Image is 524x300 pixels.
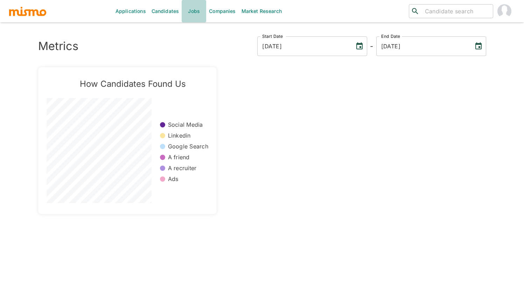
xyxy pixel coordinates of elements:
[497,4,511,18] img: Mismo Admin
[376,36,469,56] input: MM/DD/YYYY
[352,39,366,53] button: Choose date, selected date is Aug 11, 2022
[168,175,179,183] p: Ads
[168,121,203,129] p: Social Media
[58,78,208,90] h5: How Candidates Found Us
[257,36,350,56] input: MM/DD/YYYY
[381,33,400,39] label: End Date
[168,142,208,151] p: Google Search
[168,153,190,161] p: A friend
[168,164,197,172] p: A recruiter
[471,39,485,53] button: Choose date, selected date is Aug 11, 2025
[370,41,373,52] h6: -
[168,132,191,140] p: Linkedin
[262,33,283,39] label: Start Date
[38,40,78,53] h3: Metrics
[8,6,47,16] img: logo
[422,6,490,16] input: Candidate search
